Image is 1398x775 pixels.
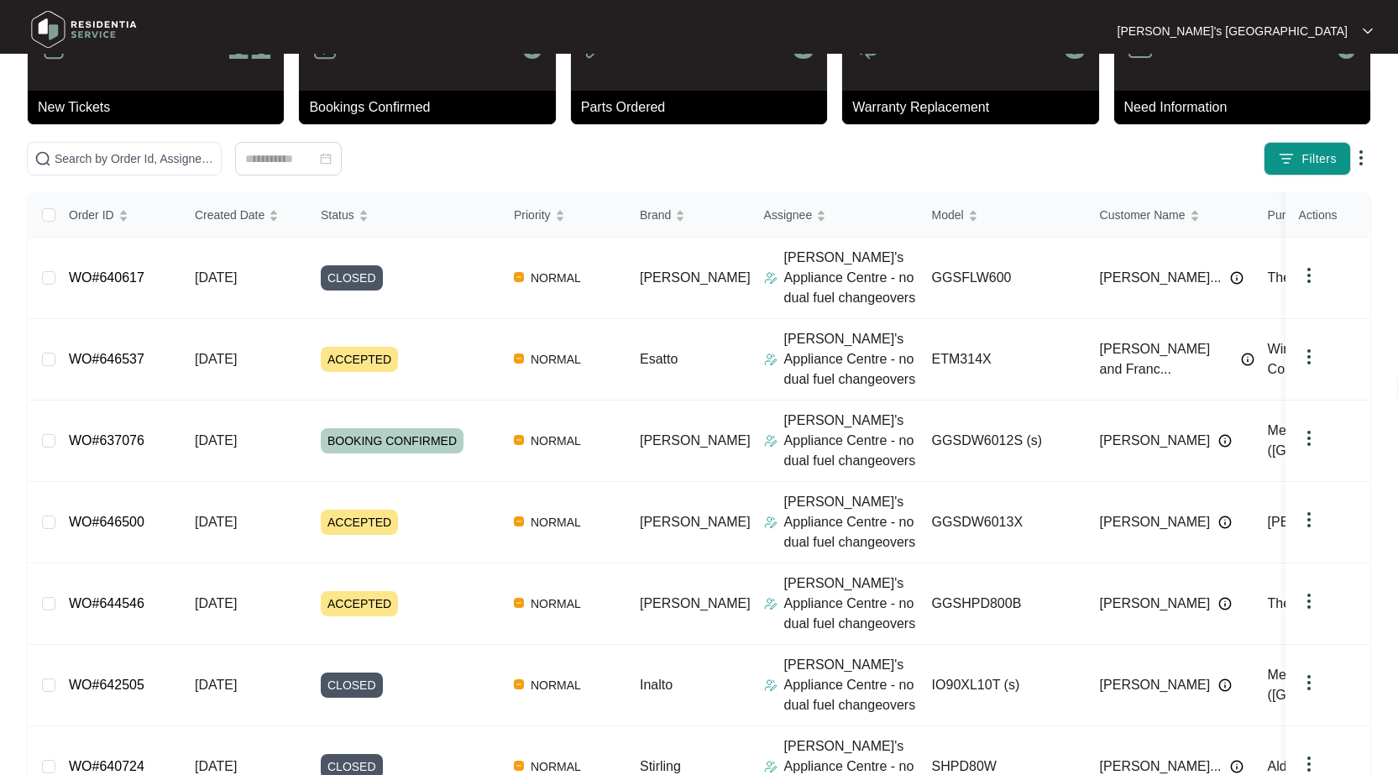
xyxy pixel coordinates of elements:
[514,206,551,224] span: Priority
[69,596,144,610] a: WO#644546
[1230,760,1244,773] img: Info icon
[751,193,919,238] th: Assignee
[1335,25,1358,65] p: 0
[919,193,1086,238] th: Model
[784,329,919,390] p: [PERSON_NAME]'s Appliance Centre - no dual fuel changeovers
[55,193,181,238] th: Order ID
[1301,150,1337,168] span: Filters
[309,97,555,118] p: Bookings Confirmed
[1064,25,1086,65] p: 3
[1241,353,1254,366] img: Info icon
[640,433,751,448] span: [PERSON_NAME]
[1218,516,1232,529] img: Info icon
[932,206,964,224] span: Model
[69,433,144,448] a: WO#637076
[1268,515,1379,529] span: [PERSON_NAME]
[321,265,383,291] span: CLOSED
[500,193,626,238] th: Priority
[514,761,524,771] img: Vercel Logo
[581,97,827,118] p: Parts Ordered
[195,759,237,773] span: [DATE]
[1100,339,1233,380] span: [PERSON_NAME] and Franc...
[1285,193,1369,238] th: Actions
[1299,591,1319,611] img: dropdown arrow
[195,352,237,366] span: [DATE]
[321,206,354,224] span: Status
[1299,347,1319,367] img: dropdown arrow
[227,25,271,65] p: 11
[640,270,751,285] span: [PERSON_NAME]
[524,431,588,451] span: NORMAL
[919,645,1086,726] td: IO90XL10T (s)
[764,760,778,773] img: Assigner Icon
[69,270,144,285] a: WO#640617
[69,515,144,529] a: WO#646500
[1100,675,1211,695] span: [PERSON_NAME]
[784,248,919,308] p: [PERSON_NAME]'s Appliance Centre - no dual fuel changeovers
[514,679,524,689] img: Vercel Logo
[764,597,778,610] img: Assigner Icon
[1100,512,1211,532] span: [PERSON_NAME]
[640,515,751,529] span: [PERSON_NAME]
[521,25,543,65] p: 6
[1264,142,1351,175] button: filter iconFilters
[1299,510,1319,530] img: dropdown arrow
[764,206,813,224] span: Assignee
[1100,206,1186,224] span: Customer Name
[1268,206,1354,224] span: Purchased From
[764,271,778,285] img: Assigner Icon
[1218,678,1232,692] img: Info icon
[1299,673,1319,693] img: dropdown arrow
[919,401,1086,482] td: GGSDW6012S (s)
[321,428,463,453] span: BOOKING CONFIRMED
[69,352,144,366] a: WO#646537
[195,206,264,224] span: Created Date
[764,516,778,529] img: Assigner Icon
[69,678,144,692] a: WO#642505
[784,492,919,552] p: [PERSON_NAME]'s Appliance Centre - no dual fuel changeovers
[1100,594,1211,614] span: [PERSON_NAME]
[321,510,398,535] span: ACCEPTED
[919,319,1086,401] td: ETM314X
[640,759,681,773] span: Stirling
[640,596,751,610] span: [PERSON_NAME]
[1268,342,1385,376] span: Winning Appliances Commercial
[514,516,524,526] img: Vercel Logo
[1299,428,1319,448] img: dropdown arrow
[307,193,500,238] th: Status
[524,268,588,288] span: NORMAL
[1278,150,1295,167] img: filter icon
[1218,597,1232,610] img: Info icon
[514,435,524,445] img: Vercel Logo
[1268,270,1363,285] span: The Good Guys
[1299,754,1319,774] img: dropdown arrow
[1100,268,1222,288] span: [PERSON_NAME]...
[1268,596,1363,610] span: The Good Guys
[69,759,144,773] a: WO#640724
[38,97,284,118] p: New Tickets
[524,675,588,695] span: NORMAL
[69,206,114,224] span: Order ID
[764,434,778,448] img: Assigner Icon
[919,482,1086,563] td: GGSDW6013X
[1230,271,1244,285] img: Info icon
[524,512,588,532] span: NORMAL
[195,433,237,448] span: [DATE]
[1118,23,1348,39] p: [PERSON_NAME]'s [GEOGRAPHIC_DATA]
[1218,434,1232,448] img: Info icon
[195,678,237,692] span: [DATE]
[321,347,398,372] span: ACCEPTED
[195,596,237,610] span: [DATE]
[34,150,51,167] img: search-icon
[784,573,919,634] p: [PERSON_NAME]'s Appliance Centre - no dual fuel changeovers
[764,353,778,366] img: Assigner Icon
[1351,148,1371,168] img: dropdown arrow
[852,97,1098,118] p: Warranty Replacement
[784,655,919,715] p: [PERSON_NAME]'s Appliance Centre - no dual fuel changeovers
[1086,193,1254,238] th: Customer Name
[640,678,673,692] span: Inalto
[524,349,588,369] span: NORMAL
[919,238,1086,319] td: GGSFLW600
[524,594,588,614] span: NORMAL
[640,206,671,224] span: Brand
